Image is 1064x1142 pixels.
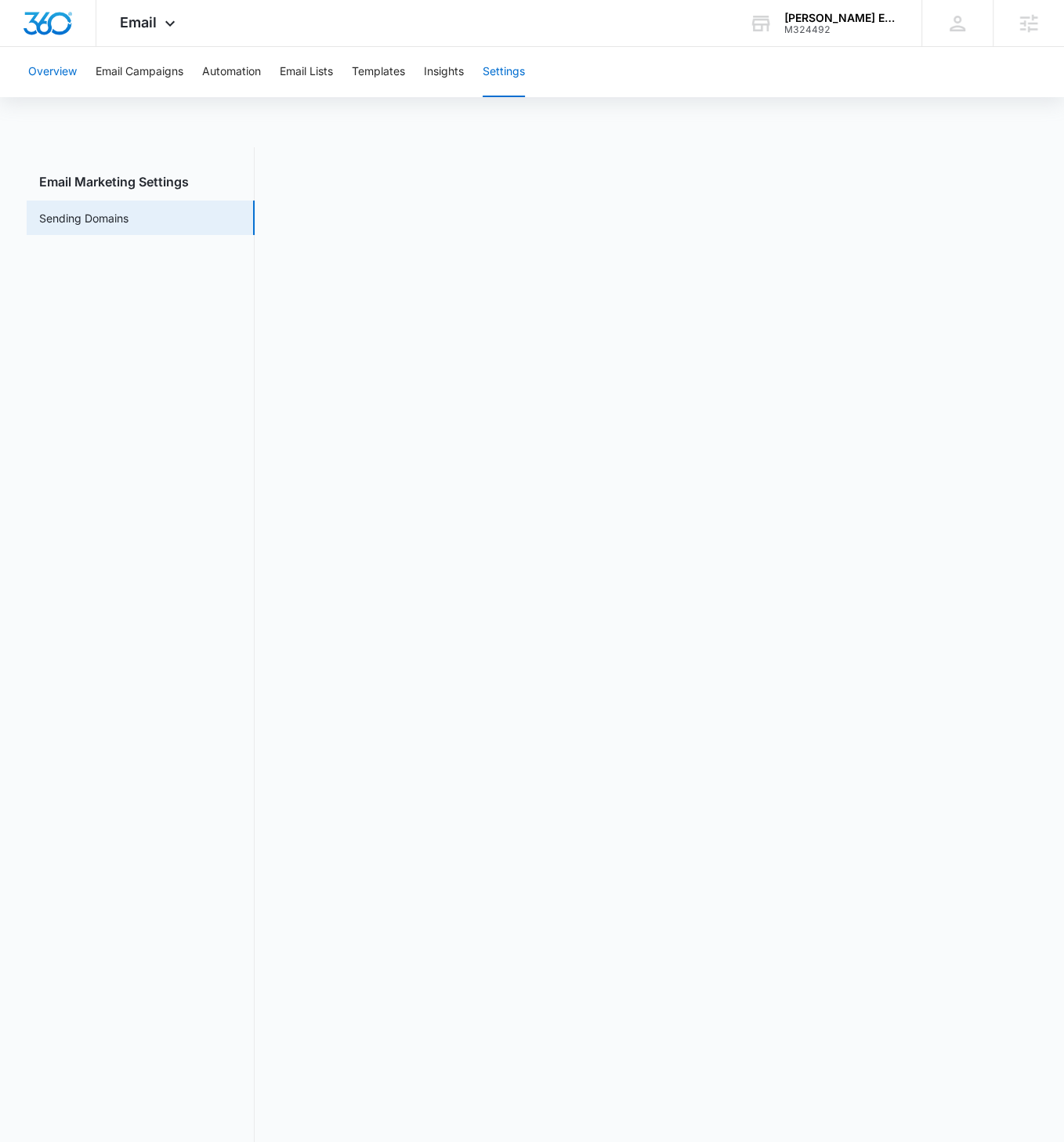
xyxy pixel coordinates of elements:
button: Email Lists [280,47,333,97]
button: Insights [424,47,464,97]
div: account name [784,12,899,24]
button: Automation [202,47,261,97]
button: Settings [483,47,525,97]
button: Templates [352,47,405,97]
button: Email Campaigns [96,47,183,97]
button: Overview [28,47,77,97]
h3: Email Marketing Settings [27,172,255,191]
div: account id [784,24,899,35]
a: Sending Domains [39,210,128,226]
span: Email [120,14,157,31]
